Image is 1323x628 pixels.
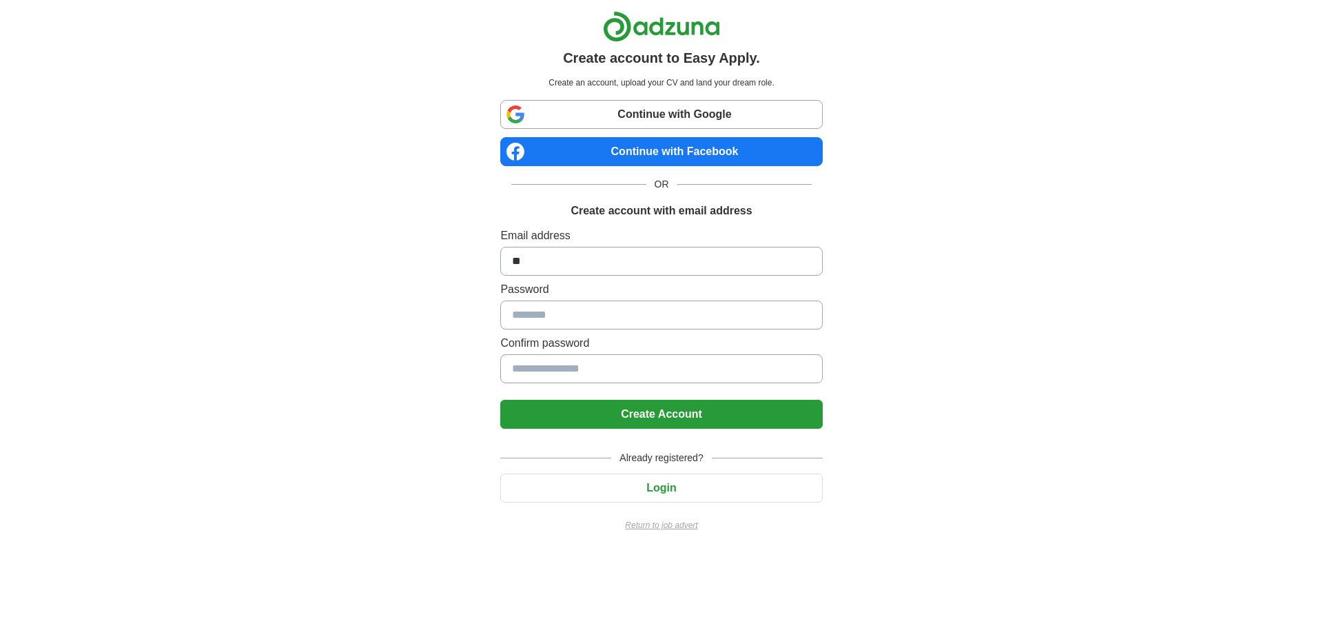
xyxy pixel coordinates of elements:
a: Continue with Facebook [500,137,822,166]
p: Create an account, upload your CV and land your dream role. [503,77,819,89]
a: Login [500,482,822,494]
span: OR [646,177,677,192]
label: Password [500,281,822,298]
h1: Create account to Easy Apply. [563,48,760,68]
a: Return to job advert [500,519,822,531]
label: Confirm password [500,335,822,352]
button: Create Account [500,400,822,429]
span: Already registered? [611,451,711,465]
label: Email address [500,227,822,244]
img: Adzuna logo [603,11,720,42]
a: Continue with Google [500,100,822,129]
button: Login [500,474,822,503]
h1: Create account with email address [571,203,752,219]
